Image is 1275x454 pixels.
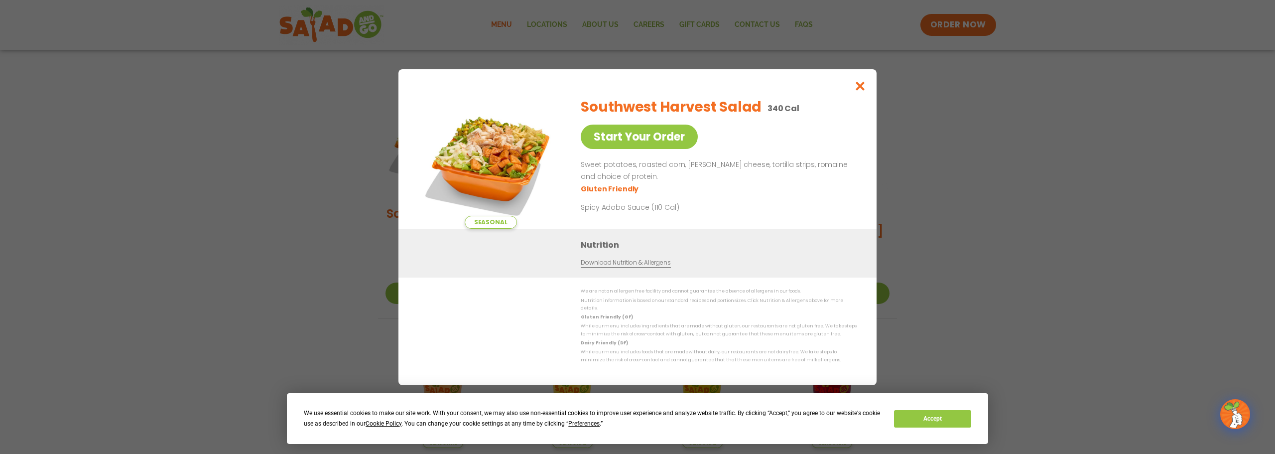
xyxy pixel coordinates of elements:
p: While our menu includes foods that are made without dairy, our restaurants are not dairy free. We... [581,348,857,364]
a: Download Nutrition & Allergens [581,258,670,268]
p: 340 Cal [767,102,799,115]
span: Cookie Policy [366,420,401,427]
button: Accept [894,410,971,428]
strong: Dairy Friendly (DF) [581,340,628,346]
button: Close modal [844,69,877,103]
img: Featured product photo for Southwest Harvest Salad [421,89,560,229]
a: Start Your Order [581,125,698,149]
h2: Southwest Harvest Salad [581,97,762,118]
p: We are not an allergen free facility and cannot guarantee the absence of allergens in our foods. [581,288,857,295]
div: Cookie Consent Prompt [287,393,988,444]
strong: Gluten Friendly (GF) [581,314,633,320]
p: While our menu includes ingredients that are made without gluten, our restaurants are not gluten ... [581,322,857,338]
p: Sweet potatoes, roasted corn, [PERSON_NAME] cheese, tortilla strips, romaine and choice of protein. [581,159,853,183]
p: Nutrition information is based on our standard recipes and portion sizes. Click Nutrition & Aller... [581,297,857,312]
h3: Nutrition [581,239,862,251]
span: Preferences [568,420,600,427]
li: Gluten Friendly [581,183,640,194]
div: We use essential cookies to make our site work. With your consent, we may also use non-essential ... [304,408,882,429]
img: wpChatIcon [1221,400,1249,428]
p: Spicy Adobo Sauce (110 Cal) [581,202,765,212]
span: Seasonal [465,216,517,229]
